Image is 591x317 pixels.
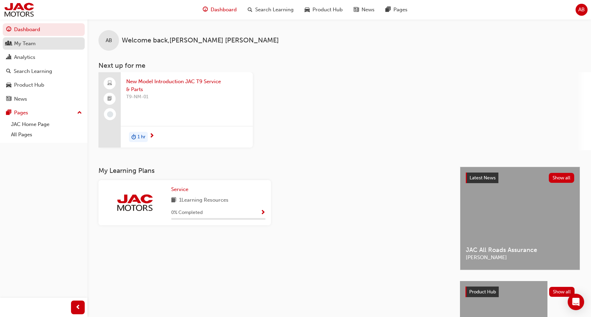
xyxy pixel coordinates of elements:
div: Analytics [14,53,35,61]
a: My Team [3,37,85,50]
span: T9-NM-01 [126,93,247,101]
img: jac-portal [3,2,35,17]
a: Search Learning [3,65,85,78]
span: Welcome back , [PERSON_NAME] [PERSON_NAME] [122,37,279,45]
span: guage-icon [6,27,11,33]
div: Pages [14,109,28,117]
a: Product Hub [3,79,85,91]
a: news-iconNews [348,3,380,17]
a: guage-iconDashboard [197,3,242,17]
span: 0 % Completed [171,209,203,217]
span: prev-icon [75,303,81,312]
button: Show Progress [260,208,265,217]
a: pages-iconPages [380,3,413,17]
a: Analytics [3,51,85,64]
span: duration-icon [131,132,136,141]
span: Product Hub [469,289,496,295]
span: New Model Introduction JAC T9 Service & Parts [126,78,247,93]
a: News [3,93,85,105]
span: book-icon [171,196,176,205]
span: Show Progress [260,210,265,216]
a: Latest NewsShow all [466,173,574,183]
span: chart-icon [6,54,11,61]
div: My Team [14,40,36,48]
span: Dashboard [211,6,237,14]
div: Search Learning [14,67,52,75]
div: Open Intercom Messenger [568,294,584,310]
span: Search Learning [255,6,294,14]
span: booktick-icon [107,94,112,103]
span: pages-icon [386,5,391,14]
span: Pages [393,6,407,14]
button: AB [576,4,588,16]
span: search-icon [248,5,252,14]
button: DashboardMy TeamAnalyticsSearch LearningProduct HubNews [3,22,85,106]
a: search-iconSearch Learning [242,3,299,17]
span: next-icon [149,133,154,139]
a: Product HubShow all [465,287,575,297]
span: Latest News [470,175,496,181]
span: car-icon [6,82,11,88]
a: JAC Home Page [8,119,85,130]
span: pages-icon [6,110,11,116]
span: people-icon [6,41,11,47]
span: AB [106,37,112,45]
h3: My Learning Plans [98,167,449,175]
button: Pages [3,106,85,119]
a: Latest NewsShow allJAC All Roads Assurance[PERSON_NAME] [460,167,580,270]
span: learningRecordVerb_NONE-icon [107,111,113,117]
a: All Pages [8,129,85,140]
a: Dashboard [3,23,85,36]
span: 1 hr [138,133,145,141]
div: Product Hub [14,81,44,89]
span: [PERSON_NAME] [466,254,574,262]
img: jac-portal [116,193,154,212]
span: JAC All Roads Assurance [466,246,574,254]
span: car-icon [305,5,310,14]
span: Service [171,186,188,192]
span: news-icon [354,5,359,14]
span: 1 Learning Resources [179,196,228,205]
span: news-icon [6,96,11,102]
span: search-icon [6,68,11,75]
h3: Next up for me [87,62,591,69]
span: laptop-icon [107,79,112,88]
a: Service [171,186,191,193]
span: Product Hub [312,6,343,14]
a: New Model Introduction JAC T9 Service & PartsT9-NM-01duration-icon1 hr [98,72,253,148]
button: Show all [549,173,575,183]
span: News [362,6,375,14]
span: up-icon [77,109,82,117]
span: AB [578,6,585,14]
span: guage-icon [203,5,208,14]
a: car-iconProduct Hub [299,3,348,17]
button: Show all [549,287,575,297]
div: News [14,95,27,103]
